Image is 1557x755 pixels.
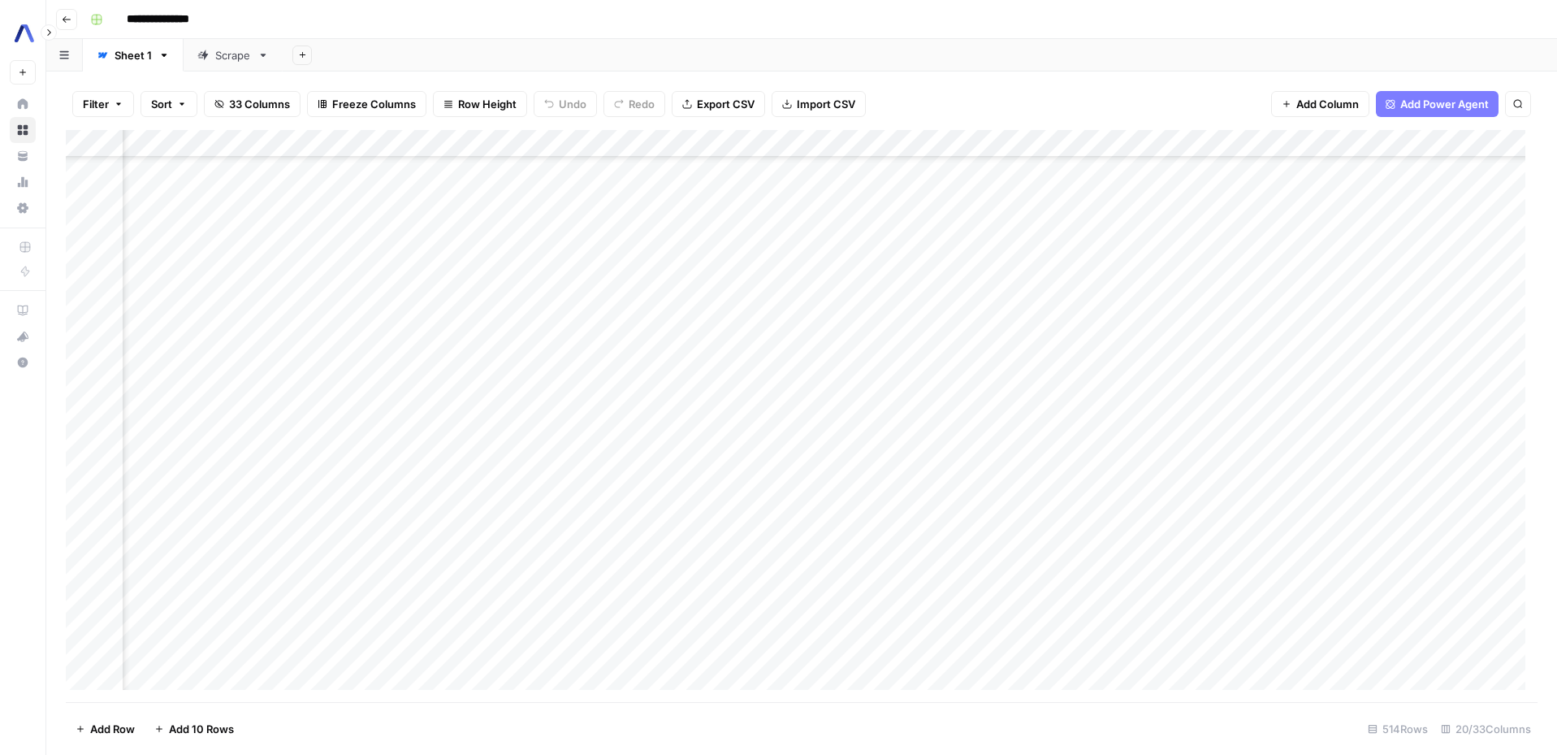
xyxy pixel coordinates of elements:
span: Add Column [1296,96,1359,112]
span: Filter [83,96,109,112]
button: What's new? [10,323,36,349]
button: Add 10 Rows [145,716,244,742]
span: Freeze Columns [332,96,416,112]
span: Add Power Agent [1400,96,1489,112]
span: Row Height [458,96,517,112]
button: Add Power Agent [1376,91,1499,117]
button: Export CSV [672,91,765,117]
div: 20/33 Columns [1434,716,1538,742]
span: Export CSV [697,96,755,112]
span: Add Row [90,721,135,737]
span: Sort [151,96,172,112]
button: Workspace: Assembly AI [10,13,36,54]
a: Settings [10,195,36,221]
span: 33 Columns [229,96,290,112]
button: Help + Support [10,349,36,375]
a: Scrape [184,39,283,72]
button: Add Column [1271,91,1369,117]
a: Your Data [10,143,36,169]
button: Add Row [66,716,145,742]
button: Row Height [433,91,527,117]
a: Usage [10,169,36,195]
span: Redo [629,96,655,112]
button: Freeze Columns [307,91,426,117]
button: Redo [603,91,665,117]
div: Scrape [215,47,251,63]
img: Assembly AI Logo [10,19,39,48]
a: Browse [10,117,36,143]
a: Sheet 1 [83,39,184,72]
button: Sort [141,91,197,117]
button: Filter [72,91,134,117]
span: Add 10 Rows [169,721,234,737]
span: Undo [559,96,586,112]
a: Home [10,91,36,117]
a: AirOps Academy [10,297,36,323]
div: What's new? [11,324,35,349]
button: 33 Columns [204,91,301,117]
button: Undo [534,91,597,117]
span: Import CSV [797,96,855,112]
button: Import CSV [772,91,866,117]
div: 514 Rows [1361,716,1434,742]
div: Sheet 1 [115,47,152,63]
